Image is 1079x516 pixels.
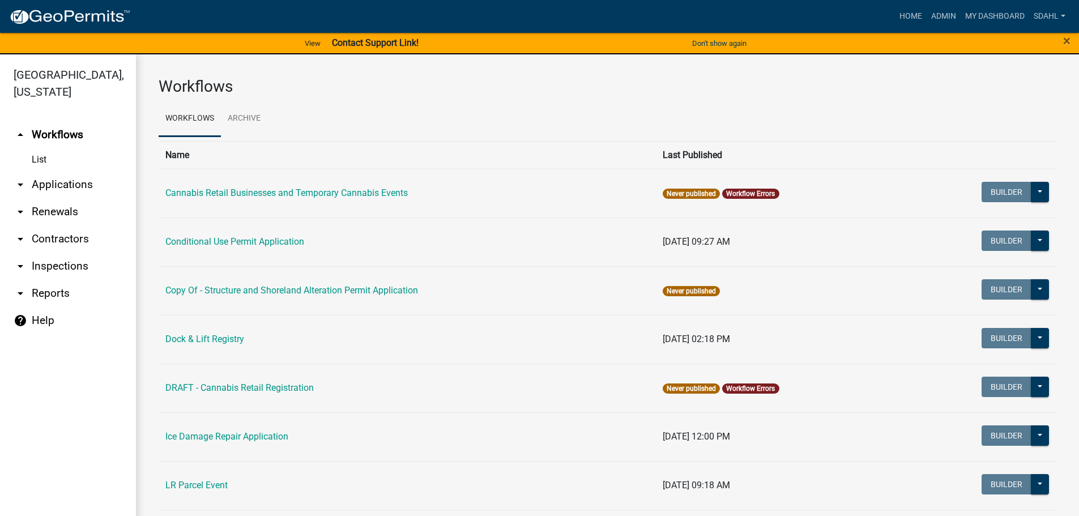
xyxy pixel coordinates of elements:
[982,377,1031,397] button: Builder
[165,431,288,442] a: Ice Damage Repair Application
[221,101,267,137] a: Archive
[982,328,1031,348] button: Builder
[982,474,1031,494] button: Builder
[663,383,720,394] span: Never published
[165,236,304,247] a: Conditional Use Permit Application
[1063,33,1071,49] span: ×
[14,178,27,191] i: arrow_drop_down
[14,205,27,219] i: arrow_drop_down
[961,6,1029,27] a: My Dashboard
[663,431,730,442] span: [DATE] 12:00 PM
[1029,6,1070,27] a: sdahl
[663,334,730,344] span: [DATE] 02:18 PM
[165,480,228,491] a: LR Parcel Event
[982,182,1031,202] button: Builder
[14,314,27,327] i: help
[688,34,751,53] button: Don't show again
[663,286,720,296] span: Never published
[656,141,909,169] th: Last Published
[159,101,221,137] a: Workflows
[726,385,775,393] a: Workflow Errors
[663,189,720,199] span: Never published
[14,232,27,246] i: arrow_drop_down
[165,285,418,296] a: Copy Of - Structure and Shoreland Alteration Permit Application
[726,190,775,198] a: Workflow Errors
[14,259,27,273] i: arrow_drop_down
[165,334,244,344] a: Dock & Lift Registry
[927,6,961,27] a: Admin
[1063,34,1071,48] button: Close
[159,141,656,169] th: Name
[300,34,325,53] a: View
[165,187,408,198] a: Cannabis Retail Businesses and Temporary Cannabis Events
[165,382,314,393] a: DRAFT - Cannabis Retail Registration
[663,480,730,491] span: [DATE] 09:18 AM
[982,279,1031,300] button: Builder
[14,287,27,300] i: arrow_drop_down
[332,37,419,48] strong: Contact Support Link!
[14,128,27,142] i: arrow_drop_up
[159,77,1056,96] h3: Workflows
[663,236,730,247] span: [DATE] 09:27 AM
[895,6,927,27] a: Home
[982,425,1031,446] button: Builder
[982,231,1031,251] button: Builder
